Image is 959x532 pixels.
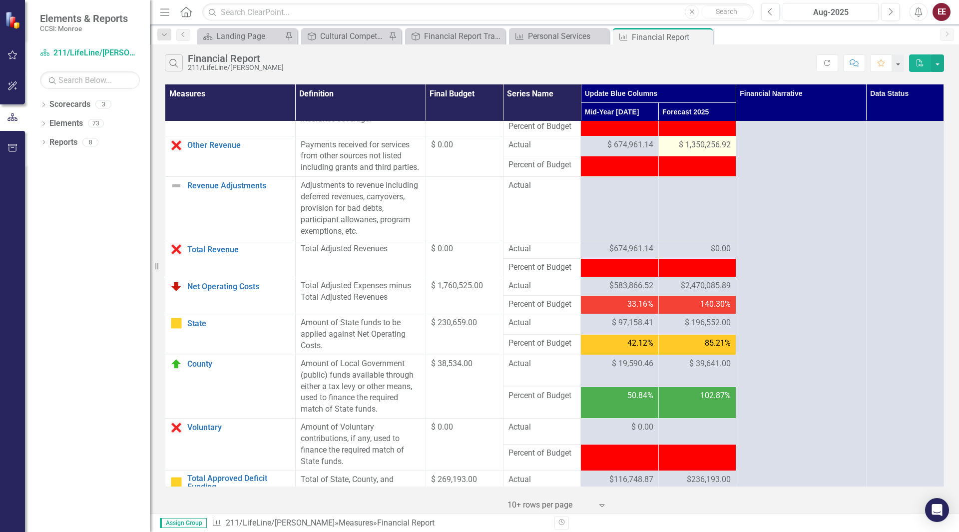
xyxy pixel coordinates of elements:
[689,358,731,370] span: $ 39,641.00
[508,262,575,273] span: Percent of Budget
[170,180,182,192] img: Not Defined
[786,6,875,18] div: Aug-2025
[165,355,296,418] td: Double-Click to Edit Right Click for Context Menu
[301,243,421,255] div: Total Adjusted Revenues
[301,422,421,467] div: Amount of Voluntary contributions, if any, used to finance the required match of State funds.
[431,422,453,432] span: $ 0.00
[40,47,140,59] a: 211/LifeLine/[PERSON_NAME]
[187,360,290,369] a: County
[88,119,104,128] div: 73
[49,99,90,110] a: Scorecards
[783,3,879,21] button: Aug-2025
[609,280,653,292] span: $583,866.52
[612,358,653,370] span: $ 19,590.46
[165,136,296,177] td: Double-Click to Edit Right Click for Context Menu
[408,30,502,42] a: Financial Report Tracker
[508,317,575,329] span: Actual
[187,245,290,254] a: Total Revenue
[304,30,386,42] a: Cultural Competency Agency Ethnicity Information
[508,299,575,310] span: Percent of Budget
[508,338,575,349] span: Percent of Budget
[508,243,575,255] span: Actual
[700,390,731,402] span: 102.87%
[200,30,282,42] a: Landing Page
[170,317,182,329] img: Caution
[165,177,296,240] td: Double-Click to Edit Right Click for Context Menu
[508,390,575,402] span: Percent of Budget
[508,180,575,191] span: Actual
[187,319,290,328] a: State
[581,355,658,387] td: Double-Click to Edit
[202,3,754,21] input: Search ClearPoint...
[658,177,736,240] td: Double-Click to Edit
[165,277,296,314] td: Double-Click to Edit Right Click for Context Menu
[188,53,284,64] div: Financial Report
[187,282,290,291] a: Net Operating Costs
[170,477,182,489] img: Caution
[658,355,736,387] td: Double-Click to Edit
[511,30,606,42] a: Personal Services
[301,139,421,174] div: Payments received for services from other sources not listed including grants and third parties.
[431,475,477,484] span: $ 269,193.00
[658,136,736,156] td: Double-Click to Edit
[508,358,575,370] span: Actual
[170,280,182,292] img: Below Plan
[339,518,373,528] a: Measures
[681,280,731,292] span: $2,470,085.89
[187,181,290,190] a: Revenue Adjustments
[431,281,483,290] span: $ 1,760,525.00
[165,471,296,512] td: Double-Click to Edit Right Click for Context Menu
[160,518,207,528] span: Assign Group
[165,419,296,471] td: Double-Click to Edit Right Click for Context Menu
[431,318,477,327] span: $ 230,659.00
[508,121,575,132] span: Percent of Budget
[631,422,653,433] span: $ 0.00
[301,358,421,415] div: Amount of Local Government (public) funds available through either a tax levy or other means, use...
[165,314,296,355] td: Double-Click to Edit Right Click for Context Menu
[581,177,658,240] td: Double-Click to Edit
[711,243,731,255] span: $0.00
[701,5,751,19] button: Search
[687,474,731,486] span: $236,193.00
[627,338,653,349] span: 42.12%
[40,24,128,32] small: CCSI: Monroe
[508,159,575,171] span: Percent of Budget
[700,299,731,310] span: 140.30%
[187,474,290,492] a: Total Approved Deficit Funding
[685,317,731,329] span: $ 196,552.00
[627,390,653,402] span: 50.84%
[40,12,128,24] span: Elements & Reports
[95,100,111,109] div: 3
[212,518,547,529] div: » »
[82,138,98,146] div: 8
[301,280,421,303] div: Total Adjusted Expenses minus Total Adjusted Revenues
[705,338,731,349] span: 85.21%
[581,314,658,335] td: Double-Click to Edit
[658,314,736,335] td: Double-Click to Edit
[216,30,282,42] div: Landing Page
[612,317,653,329] span: $ 97,158.41
[607,139,653,151] span: $ 674,961.14
[933,3,951,21] button: EE
[431,244,453,253] span: $ 0.00
[170,422,182,434] img: Data Error
[508,139,575,151] span: Actual
[632,31,710,43] div: Financial Report
[508,422,575,433] span: Actual
[609,474,653,486] span: $116,748.87
[581,419,658,445] td: Double-Click to Edit
[301,317,421,352] div: Amount of State funds to be applied against Net Operating Costs.
[508,280,575,292] span: Actual
[658,419,736,445] td: Double-Click to Edit
[226,518,335,528] a: 211/LifeLine/[PERSON_NAME]
[508,474,575,486] span: Actual
[508,448,575,459] span: Percent of Budget
[377,518,435,528] div: Financial Report
[627,299,653,310] span: 33.16%
[49,118,83,129] a: Elements
[431,140,453,149] span: $ 0.00
[49,137,77,148] a: Reports
[170,243,182,255] img: Data Error
[925,498,949,522] div: Open Intercom Messenger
